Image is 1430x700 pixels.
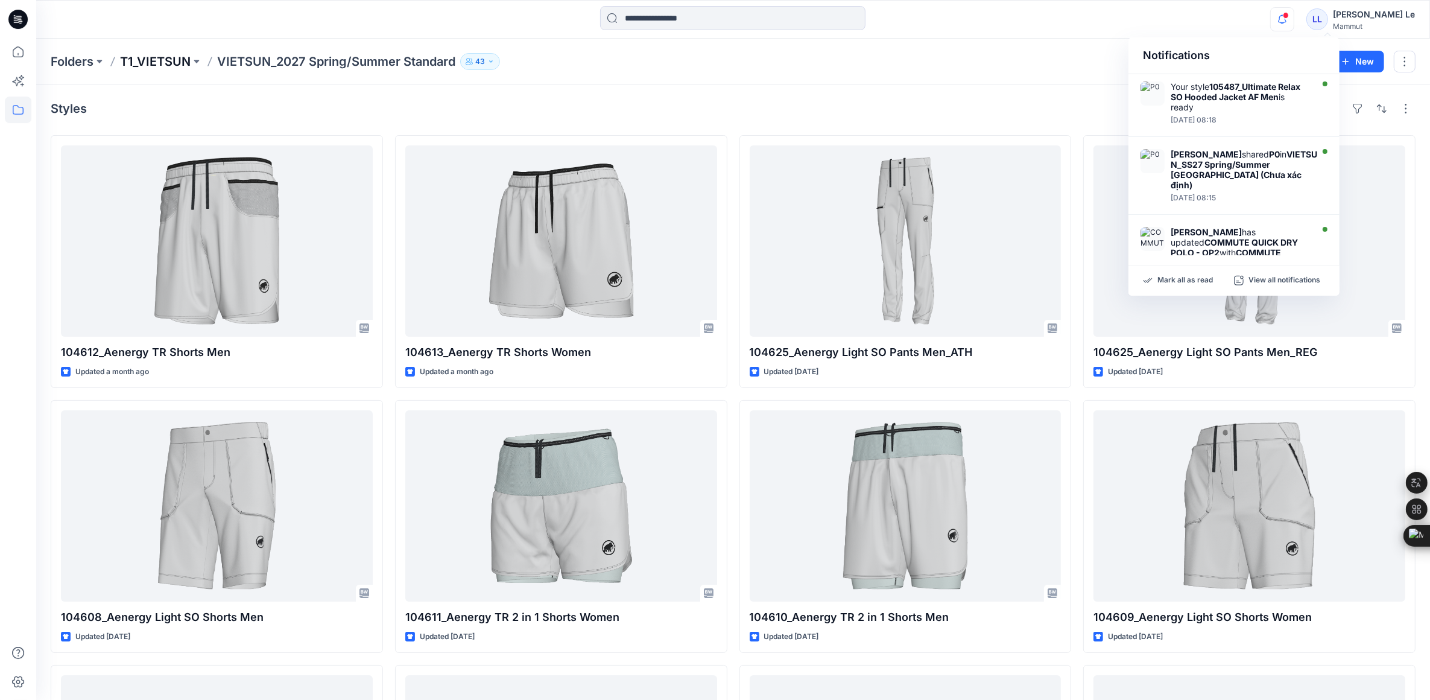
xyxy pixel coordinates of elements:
p: Updated [DATE] [764,631,819,643]
strong: VIETSUN_SS27 Spring/Summer [GEOGRAPHIC_DATA] (Chưa xác định) [1171,149,1317,190]
p: View all notifications [1248,275,1320,286]
a: 104625_Aenergy Light SO Pants Men_ATH [750,145,1061,337]
h4: Styles [51,101,87,116]
strong: [PERSON_NAME] [1171,227,1242,237]
p: 104625_Aenergy Light SO Pants Men_ATH [750,344,1061,361]
a: T1_VIETSUN [120,53,191,70]
p: 104608_Aenergy Light SO Shorts Men [61,609,373,626]
p: 104613_Aenergy TR Shorts Women [405,344,717,361]
p: Updated [DATE] [420,631,475,643]
a: 104613_Aenergy TR Shorts Women [405,145,717,337]
div: shared in [1171,149,1320,190]
p: Updated [DATE] [1108,366,1163,378]
p: Updated a month ago [75,366,149,378]
div: Friday, August 08, 2025 08:18 [1171,116,1309,124]
a: 104625_Aenergy Light SO Pants Men_REG [1093,145,1405,337]
div: has updated with [1171,227,1309,268]
div: Mammut [1333,22,1415,31]
a: 104609_Aenergy Light SO Shorts Women [1093,410,1405,602]
p: Updated [DATE] [75,631,130,643]
img: P0 [1141,81,1165,106]
strong: [PERSON_NAME] [1171,149,1242,159]
a: 104612_Aenergy TR Shorts Men [61,145,373,337]
button: 43 [460,53,500,70]
p: Mark all as read [1157,275,1213,286]
div: LL [1306,8,1328,30]
p: VIETSUN_2027 Spring/Summer Standard [217,53,455,70]
p: 104611_Aenergy TR 2 in 1 Shorts Women [405,609,717,626]
p: 104609_Aenergy Light SO Shorts Women [1093,609,1405,626]
p: Updated a month ago [420,366,493,378]
img: P0 [1141,149,1165,173]
strong: P0 [1269,149,1280,159]
p: 104612_Aenergy TR Shorts Men [61,344,373,361]
p: 104625_Aenergy Light SO Pants Men_REG [1093,344,1405,361]
img: COMMUTE QUICK DRY POLO - OP2 [1141,227,1165,251]
p: 43 [475,55,485,68]
p: 104610_Aenergy TR 2 in 1 Shorts Men [750,609,1061,626]
p: Updated [DATE] [764,366,819,378]
div: [PERSON_NAME] Le [1333,7,1415,22]
a: Folders [51,53,93,70]
div: Friday, August 08, 2025 08:15 [1171,194,1320,202]
strong: 105487_Ultimate Relax SO Hooded Jacket AF Men [1171,81,1300,102]
p: Updated [DATE] [1108,631,1163,643]
div: Your style is ready [1171,81,1309,112]
div: Notifications [1128,37,1340,74]
a: 104610_Aenergy TR 2 in 1 Shorts Men [750,410,1061,602]
a: 104608_Aenergy Light SO Shorts Men [61,410,373,602]
strong: COMMUTE QUICK DRY POLO - OP2 [1171,237,1298,258]
a: 104611_Aenergy TR 2 in 1 Shorts Women [405,410,717,602]
button: New [1330,51,1384,72]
